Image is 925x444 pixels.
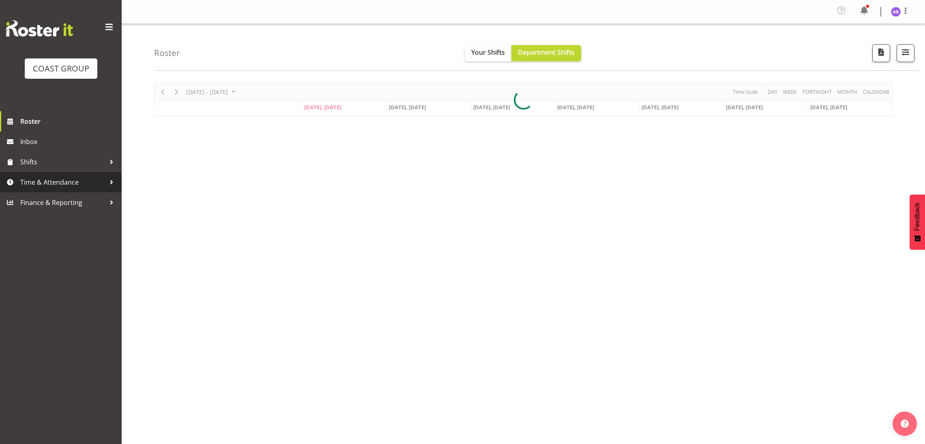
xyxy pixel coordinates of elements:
span: Feedback [914,203,921,231]
img: help-xxl-2.png [901,420,909,428]
button: Feedback - Show survey [910,194,925,250]
span: Finance & Reporting [20,196,105,209]
span: Inbox [20,136,118,148]
span: Roster [20,115,118,127]
button: Download a PDF of the roster according to the set date range. [872,44,890,62]
button: Filter Shifts [897,44,914,62]
span: Your Shifts [471,48,505,57]
span: Department Shifts [518,48,575,57]
h4: Roster [154,48,180,58]
span: Shifts [20,156,105,168]
div: COAST GROUP [33,63,89,75]
span: Time & Attendance [20,176,105,188]
img: amy-buchanan3142.jpg [891,7,901,17]
img: Rosterit website logo [6,20,73,37]
button: Your Shifts [465,45,511,61]
button: Department Shifts [511,45,581,61]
